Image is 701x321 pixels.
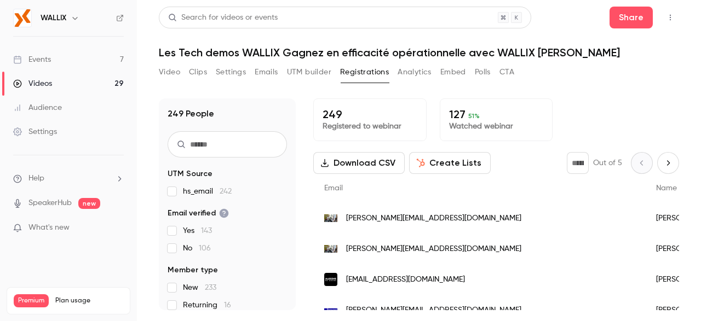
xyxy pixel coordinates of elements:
[13,78,52,89] div: Videos
[168,12,278,24] div: Search for videos or events
[28,222,70,234] span: What's new
[168,107,214,120] h1: 249 People
[287,63,331,81] button: UTM builder
[13,173,124,184] li: help-dropdown-opener
[183,282,216,293] span: New
[662,9,679,26] button: Top Bar Actions
[324,304,337,317] img: groupebayard.com
[324,245,337,253] img: rocheplane.org
[183,225,212,236] span: Yes
[440,63,466,81] button: Embed
[499,63,514,81] button: CTA
[41,13,66,24] h6: WALLIX
[159,46,679,59] h1: Les Tech demos WALLIX Gagnez en efficacité opérationnelle avec WALLIX [PERSON_NAME]
[28,173,44,184] span: Help
[398,63,432,81] button: Analytics
[14,294,49,307] span: Premium
[13,126,57,137] div: Settings
[111,223,124,233] iframe: Noticeable Trigger
[324,214,337,222] img: rocheplane.org
[340,63,389,81] button: Registrations
[610,7,653,28] button: Share
[593,157,622,168] p: Out of 5
[220,188,232,195] span: 242
[13,54,51,65] div: Events
[189,63,207,81] button: Clips
[168,168,212,179] span: UTM Source
[346,305,521,316] span: [PERSON_NAME][EMAIL_ADDRESS][DOMAIN_NAME]
[409,152,491,174] button: Create Lists
[657,152,679,174] button: Next page
[346,274,465,285] span: [EMAIL_ADDRESS][DOMAIN_NAME]
[199,244,211,252] span: 106
[78,198,100,209] span: new
[324,273,337,286] img: maisonsdumonde.com
[168,265,218,276] span: Member type
[346,243,521,255] span: [PERSON_NAME][EMAIL_ADDRESS][DOMAIN_NAME]
[475,63,491,81] button: Polls
[28,197,72,209] a: SpeakerHub
[324,184,343,192] span: Email
[449,121,544,132] p: Watched webinar
[255,63,278,81] button: Emails
[449,108,544,121] p: 127
[14,9,31,27] img: WALLIX
[55,296,123,305] span: Plan usage
[468,112,480,120] span: 51 %
[183,186,232,197] span: hs_email
[323,121,417,132] p: Registered to webinar
[168,208,229,219] span: Email verified
[313,152,405,174] button: Download CSV
[159,63,180,81] button: Video
[13,102,62,113] div: Audience
[346,213,521,224] span: [PERSON_NAME][EMAIL_ADDRESS][DOMAIN_NAME]
[183,243,211,254] span: No
[656,184,677,192] span: Name
[323,108,417,121] p: 249
[224,301,231,309] span: 16
[205,284,216,291] span: 233
[216,63,246,81] button: Settings
[201,227,212,235] span: 143
[183,300,231,311] span: Returning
